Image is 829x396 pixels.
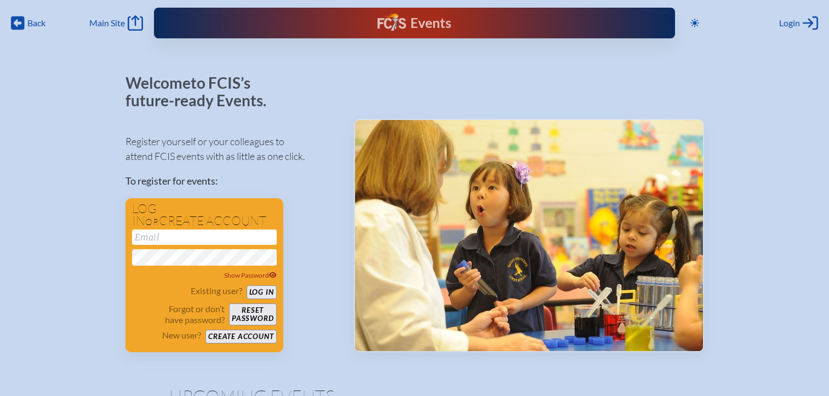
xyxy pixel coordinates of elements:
[125,74,279,109] p: Welcome to FCIS’s future-ready Events.
[132,229,277,245] input: Email
[302,13,527,33] div: FCIS Events — Future ready
[162,330,201,341] p: New user?
[125,134,336,164] p: Register yourself or your colleagues to attend FCIS events with as little as one click.
[355,120,703,351] img: Events
[89,15,143,31] a: Main Site
[27,18,45,28] span: Back
[191,285,242,296] p: Existing user?
[89,18,125,28] span: Main Site
[205,330,276,343] button: Create account
[229,303,276,325] button: Resetpassword
[132,303,225,325] p: Forgot or don’t have password?
[125,174,336,188] p: To register for events:
[132,203,277,227] h1: Log in create account
[779,18,800,28] span: Login
[247,285,277,299] button: Log in
[145,216,159,227] span: or
[224,271,277,279] span: Show Password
